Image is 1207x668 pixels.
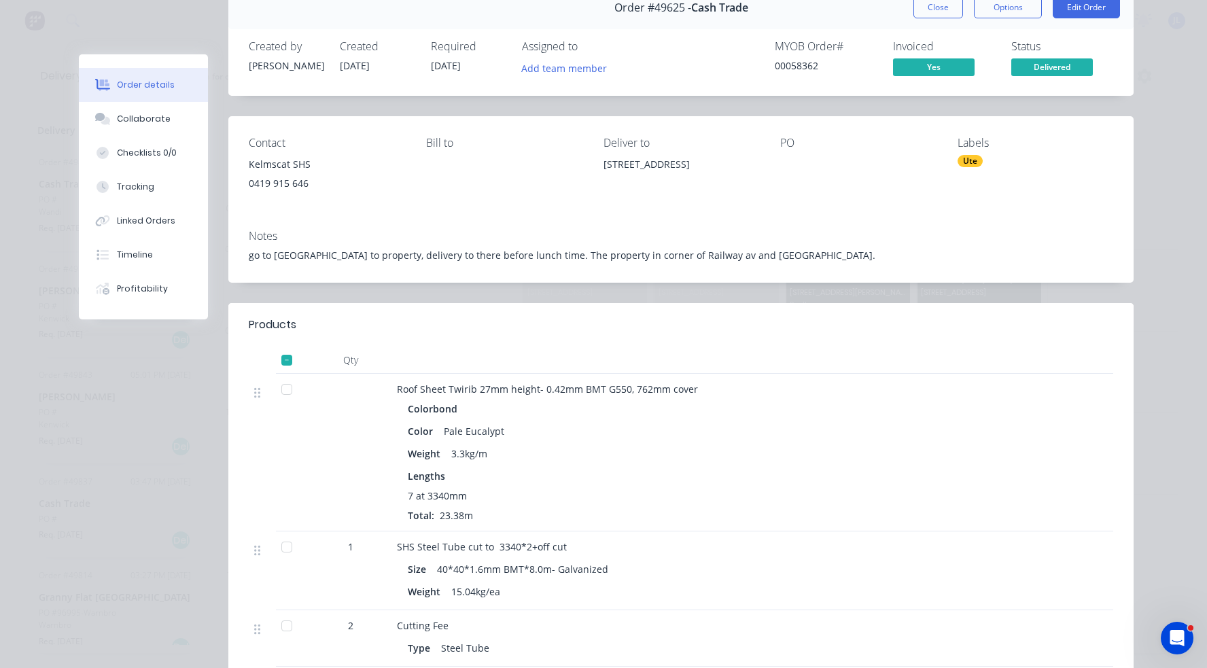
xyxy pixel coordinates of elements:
[408,582,446,601] div: Weight
[79,102,208,136] button: Collaborate
[408,421,438,441] div: Color
[434,509,478,522] span: 23.38m
[249,40,323,53] div: Created by
[408,469,445,483] span: Lengths
[431,40,506,53] div: Required
[446,444,493,463] div: 3.3kg/m
[249,155,404,174] div: Kelmscat SHS
[691,1,748,14] span: Cash Trade
[408,399,463,419] div: Colorbond
[522,40,658,53] div: Assigned to
[249,137,404,150] div: Contact
[117,113,171,125] div: Collaborate
[249,174,404,193] div: 0419 915 646
[958,155,983,167] div: Ute
[408,638,436,658] div: Type
[431,59,461,72] span: [DATE]
[397,383,698,395] span: Roof Sheet Twirib 27mm height- 0.42mm BMT G550, 762mm cover
[408,489,467,503] span: 7 at 3340mm
[117,79,175,91] div: Order details
[117,215,175,227] div: Linked Orders
[340,40,415,53] div: Created
[958,137,1113,150] div: Labels
[348,540,353,554] span: 1
[1011,58,1093,75] span: Delivered
[775,58,877,73] div: 00058362
[79,204,208,238] button: Linked Orders
[310,347,391,374] div: Qty
[426,137,582,150] div: Bill to
[408,509,434,522] span: Total:
[249,248,1113,262] div: go to [GEOGRAPHIC_DATA] to property, delivery to there before lunch time. The property in corner ...
[603,155,759,198] div: [STREET_ADDRESS]
[79,272,208,306] button: Profitability
[408,444,446,463] div: Weight
[603,137,759,150] div: Deliver to
[614,1,691,14] span: Order #49625 -
[117,249,153,261] div: Timeline
[893,58,975,75] span: Yes
[446,582,506,601] div: 15.04kg/ea
[514,58,614,77] button: Add team member
[348,618,353,633] span: 2
[1011,58,1093,79] button: Delivered
[522,58,614,77] button: Add team member
[397,540,567,553] span: SHS Steel Tube cut to 3340*2+off cut
[775,40,877,53] div: MYOB Order #
[117,181,154,193] div: Tracking
[780,137,936,150] div: PO
[79,136,208,170] button: Checklists 0/0
[249,58,323,73] div: [PERSON_NAME]
[79,170,208,204] button: Tracking
[340,59,370,72] span: [DATE]
[397,619,449,632] span: Cutting Fee
[893,40,995,53] div: Invoiced
[432,559,614,579] div: 40*40*1.6mm BMT*8.0m- Galvanized
[436,638,495,658] div: Steel Tube
[249,230,1113,243] div: Notes
[603,155,759,174] div: [STREET_ADDRESS]
[408,559,432,579] div: Size
[438,421,510,441] div: Pale Eucalypt
[249,155,404,198] div: Kelmscat SHS0419 915 646
[117,147,177,159] div: Checklists 0/0
[79,238,208,272] button: Timeline
[1011,40,1113,53] div: Status
[1161,622,1193,654] iframe: Intercom live chat
[249,317,296,333] div: Products
[117,283,168,295] div: Profitability
[79,68,208,102] button: Order details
